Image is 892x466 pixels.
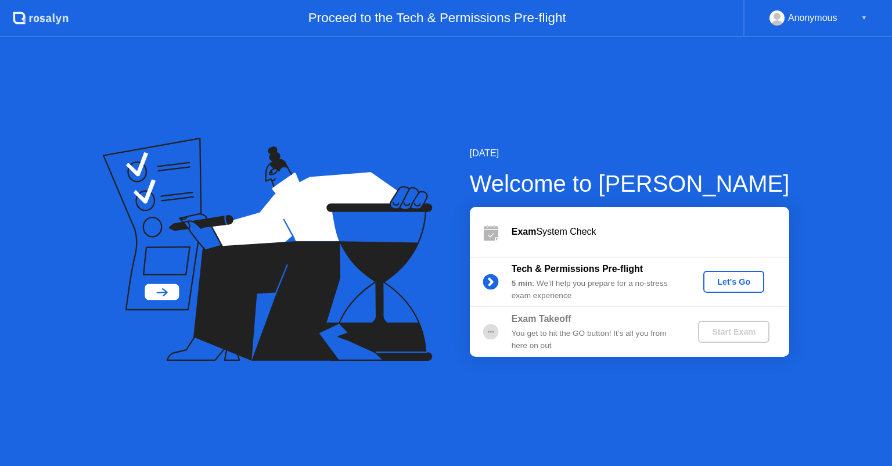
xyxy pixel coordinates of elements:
[512,264,643,274] b: Tech & Permissions Pre-flight
[470,146,790,160] div: [DATE]
[512,278,679,302] div: : We’ll help you prepare for a no-stress exam experience
[703,327,765,336] div: Start Exam
[512,225,789,239] div: System Check
[512,328,679,352] div: You get to hit the GO button! It’s all you from here on out
[470,166,790,201] div: Welcome to [PERSON_NAME]
[703,271,764,293] button: Let's Go
[708,277,760,286] div: Let's Go
[512,279,533,288] b: 5 min
[861,10,867,26] div: ▼
[512,227,537,236] b: Exam
[698,321,769,343] button: Start Exam
[512,314,571,324] b: Exam Takeoff
[788,10,837,26] div: Anonymous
